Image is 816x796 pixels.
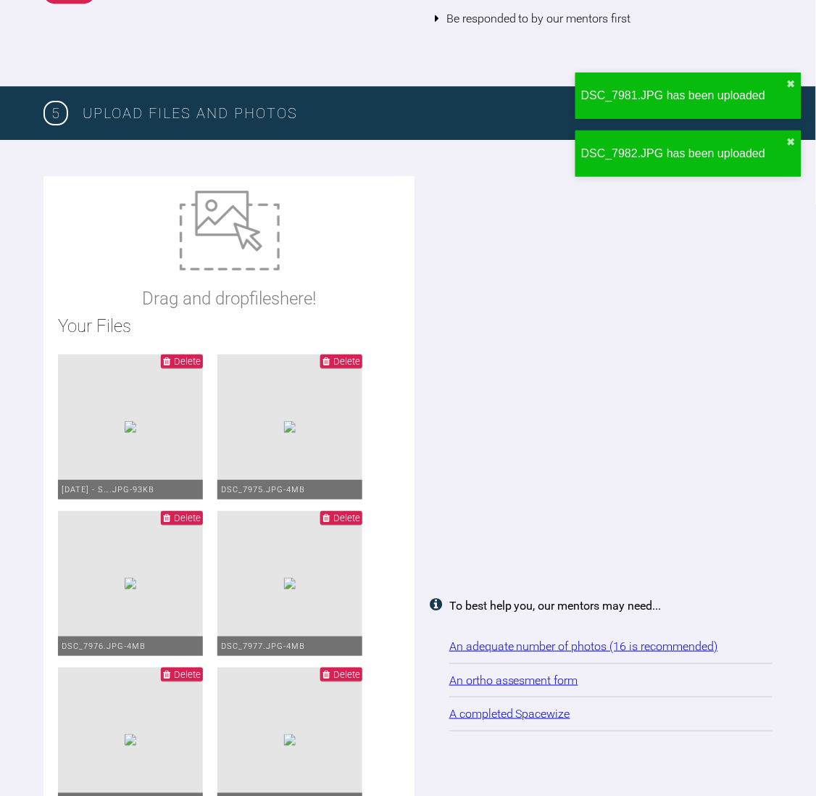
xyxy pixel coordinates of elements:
[58,312,401,340] h2: Your Files
[174,356,201,367] span: Delete
[62,485,154,494] span: [DATE] - S….jpg - 93KB
[221,485,305,494] span: DSC_7975.JPG - 4MB
[43,101,68,125] span: 5
[284,734,296,746] img: f25166e8-3e88-41a2-97ce-645c813fc7a0
[449,707,570,721] a: A completed Spacewize
[787,136,796,148] button: close
[125,734,136,746] img: b27a8ea9-9fc8-468a-865b-ab0d89f8c591
[581,86,787,105] div: DSC_7981.JPG has been uploaded
[83,101,773,125] h3: Upload Files and Photos
[333,513,360,523] span: Delete
[435,2,773,36] li: Be responded to by our mentors first
[125,578,136,589] img: e0b96353-bfe6-4e72-946e-21d87314961c
[221,642,305,651] span: DSC_7977.JPG - 4MB
[174,669,201,680] span: Delete
[581,144,787,163] div: DSC_7982.JPG has been uploaded
[333,669,360,680] span: Delete
[284,421,296,433] img: edfcbded-f8e5-4796-964c-1738ef7b0646
[125,421,136,433] img: 0da29331-e4f5-4151-9aa6-4b70f9982a0a
[449,599,662,613] strong: To best help you, our mentors may need...
[449,639,718,653] a: An adequate number of photos (16 is recommended)
[333,356,360,367] span: Delete
[284,578,296,589] img: 9fdb31b4-2b2f-4895-9bf4-57184e90ce08
[62,642,146,651] span: DSC_7976.JPG - 4MB
[143,285,317,312] p: Drag and drop files here!
[787,78,796,90] button: close
[449,673,578,687] a: An ortho assesment form
[174,513,201,523] span: Delete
